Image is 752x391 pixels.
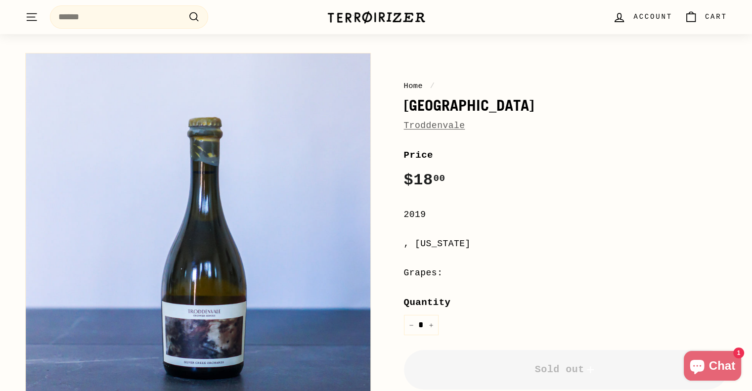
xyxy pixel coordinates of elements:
[404,82,423,90] a: Home
[633,11,672,22] span: Account
[404,208,727,222] div: 2019
[404,266,727,280] div: Grapes:
[681,351,744,383] inbox-online-store-chat: Shopify online store chat
[607,2,678,32] a: Account
[404,97,727,114] h1: [GEOGRAPHIC_DATA]
[404,171,445,189] span: $18
[404,315,439,335] input: quantity
[428,82,438,90] span: /
[404,80,727,92] nav: breadcrumbs
[404,121,465,130] a: Troddenvale
[678,2,733,32] a: Cart
[433,173,445,184] sup: 00
[534,364,596,375] span: Sold out
[705,11,727,22] span: Cart
[404,295,727,310] label: Quantity
[404,350,727,390] button: Sold out
[404,315,419,335] button: Reduce item quantity by one
[404,148,727,163] label: Price
[424,315,439,335] button: Increase item quantity by one
[404,237,727,251] div: , [US_STATE]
